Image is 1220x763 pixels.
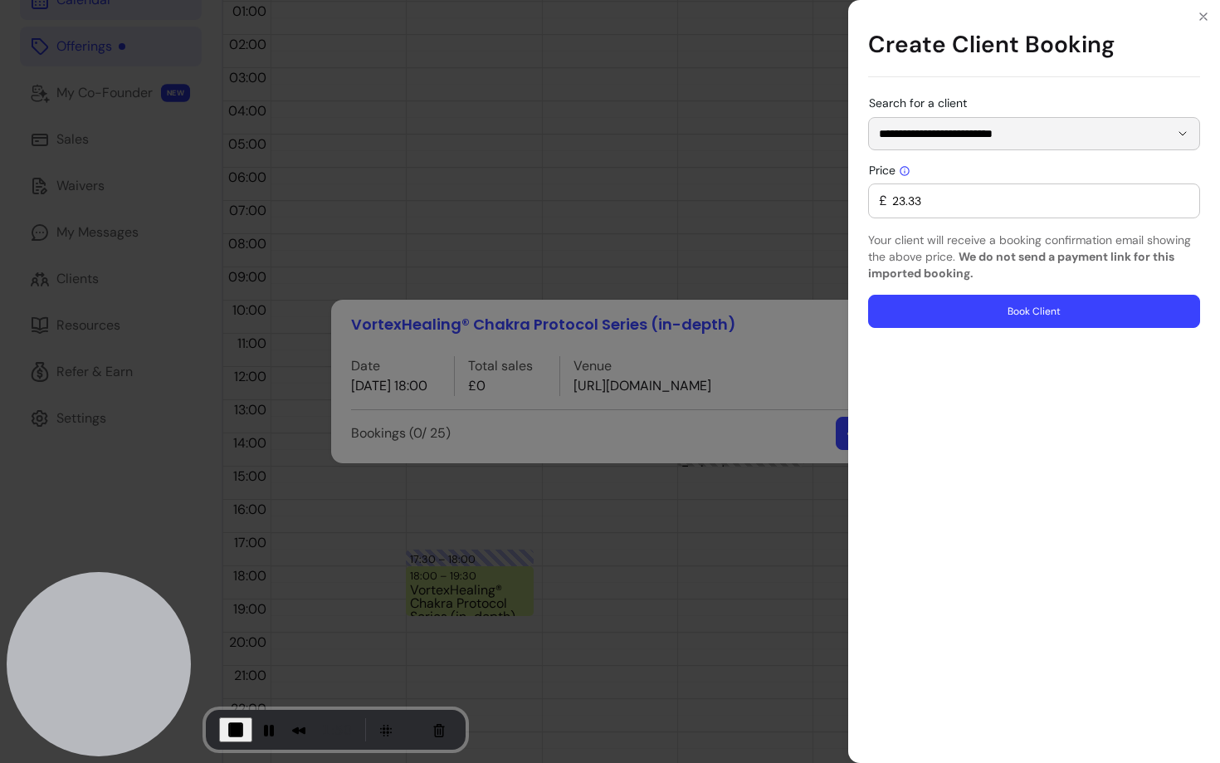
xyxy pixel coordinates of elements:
[868,249,1174,281] b: We do not send a payment link for this imported booking.
[869,95,974,111] label: Search for a client
[879,184,1189,218] div: £
[879,125,1169,142] input: Search for a client
[868,295,1200,328] button: Book Client
[869,163,910,178] span: Price
[1190,3,1217,30] button: Close
[868,13,1200,77] h1: Create Client Booking
[1169,120,1196,147] button: Show suggestions
[868,232,1200,281] p: Your client will receive a booking confirmation email showing the above price.
[887,193,1189,209] input: Price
